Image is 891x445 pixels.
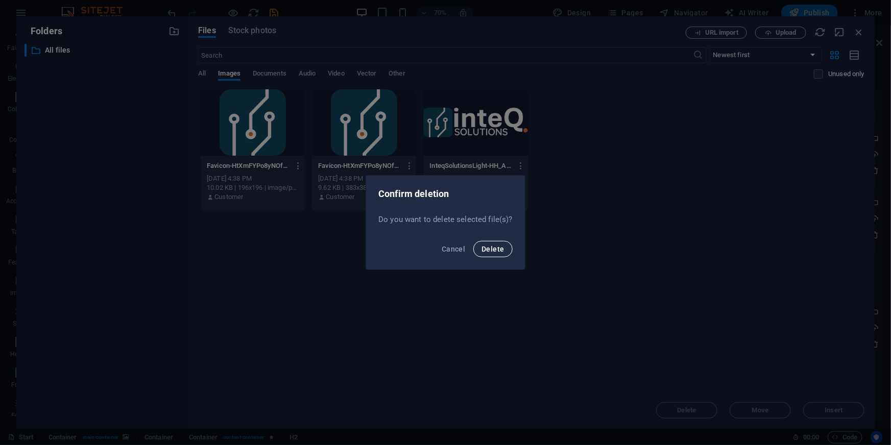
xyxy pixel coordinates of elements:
span: Delete [481,245,504,253]
span: Cancel [442,245,465,253]
button: Delete [473,241,512,257]
h2: Confirm deletion [378,188,513,200]
p: Do you want to delete selected file(s)? [378,214,513,225]
button: Cancel [438,241,469,257]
